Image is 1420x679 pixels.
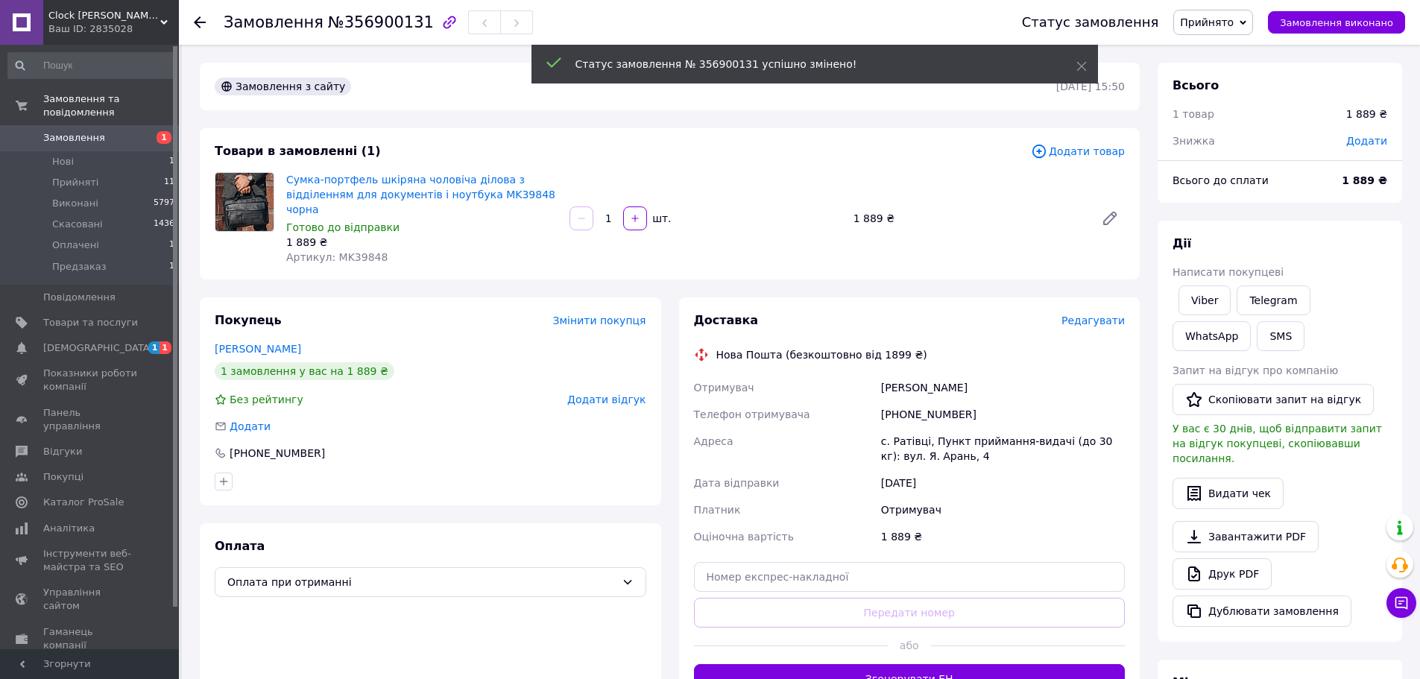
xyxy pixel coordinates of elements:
a: Друк PDF [1173,558,1272,590]
div: [PHONE_NUMBER] [228,446,326,461]
span: Покупці [43,470,83,484]
img: Сумка-портфель шкіряна чоловіча ділова з відділенням для документів і ноутбука MK39848 чорна [215,173,274,231]
div: Нова Пошта (безкоштовно від 1899 ₴) [713,347,931,362]
div: 1 889 ₴ [848,208,1089,229]
input: Номер експрес-накладної [694,562,1126,592]
span: Платник [694,504,741,516]
span: 1 [148,341,160,354]
span: Готово до відправки [286,221,400,233]
span: Додати [230,420,271,432]
span: Знижка [1173,135,1215,147]
div: 1 замовлення у вас на 1 889 ₴ [215,362,394,380]
a: [PERSON_NAME] [215,343,301,355]
span: №356900131 [328,13,434,31]
button: Чат з покупцем [1386,588,1416,618]
div: Статус замовлення № 356900131 успішно змінено! [575,57,1039,72]
div: 1 889 ₴ [1346,107,1387,121]
button: Видати чек [1173,478,1284,509]
span: Адреса [694,435,733,447]
span: Додати товар [1031,143,1125,160]
div: 1 889 ₴ [878,523,1128,550]
span: Управління сайтом [43,586,138,613]
span: 1 [169,260,174,274]
span: Clock Hause - Інтернет магазин якісних аксесуар [48,9,160,22]
div: [DATE] [878,470,1128,496]
input: Пошук [7,52,176,79]
a: WhatsApp [1173,321,1251,351]
span: Прийняті [52,176,98,189]
span: Предзаказ [52,260,107,274]
span: Змінити покупця [553,315,646,326]
span: Всього [1173,78,1219,92]
span: Додати [1346,135,1387,147]
span: Написати покупцеві [1173,266,1284,278]
span: Дата відправки [694,477,780,489]
span: Дії [1173,236,1191,250]
div: 1 889 ₴ [286,235,558,250]
span: [DEMOGRAPHIC_DATA] [43,341,154,355]
a: Сумка-портфель шкіряна чоловіча ділова з відділенням для документів і ноутбука MK39848 чорна [286,174,555,215]
div: Статус замовлення [1022,15,1159,30]
a: Завантажити PDF [1173,521,1319,552]
button: Скопіювати запит на відгук [1173,384,1374,415]
div: Замовлення з сайту [215,78,351,95]
span: або [888,638,931,653]
span: Товари в замовленні (1) [215,144,381,158]
div: с. Ратівці, Пункт приймання-видачі (до 30 кг): вул. Я. Арань, 4 [878,428,1128,470]
span: Доставка [694,313,759,327]
span: Замовлення виконано [1280,17,1393,28]
span: 11 [164,176,174,189]
span: Аналітика [43,522,95,535]
span: Запит на відгук про компанію [1173,364,1338,376]
a: Viber [1178,285,1231,315]
button: Замовлення виконано [1268,11,1405,34]
span: 1 товар [1173,108,1214,120]
div: Ваш ID: 2835028 [48,22,179,36]
span: Прийнято [1180,16,1234,28]
span: Гаманець компанії [43,625,138,652]
div: Повернутися назад [194,15,206,30]
span: Товари та послуги [43,316,138,329]
span: Повідомлення [43,291,116,304]
span: Оплачені [52,239,99,252]
span: 5797 [154,197,174,210]
button: SMS [1257,321,1304,351]
span: Без рейтингу [230,394,303,405]
span: 1 [157,131,171,144]
span: Оплата [215,539,265,553]
span: Оплата при отриманні [227,574,616,590]
span: Виконані [52,197,98,210]
div: [PERSON_NAME] [878,374,1128,401]
span: Відгуки [43,445,82,458]
b: 1 889 ₴ [1342,174,1387,186]
div: [PHONE_NUMBER] [878,401,1128,428]
button: Дублювати замовлення [1173,596,1351,627]
span: Отримувач [694,382,754,394]
span: Каталог ProSale [43,496,124,509]
div: шт. [649,211,672,226]
span: Панель управління [43,406,138,433]
span: Скасовані [52,218,103,231]
span: Нові [52,155,74,168]
span: У вас є 30 днів, щоб відправити запит на відгук покупцеві, скопіювавши посилання. [1173,423,1382,464]
span: 1 [169,239,174,252]
span: 1 [169,155,174,168]
span: Покупець [215,313,282,327]
span: 1 [160,341,171,354]
a: Telegram [1237,285,1310,315]
span: 1436 [154,218,174,231]
span: Оціночна вартість [694,531,794,543]
span: Показники роботи компанії [43,367,138,394]
span: Замовлення [43,131,105,145]
span: Замовлення та повідомлення [43,92,179,119]
span: Всього до сплати [1173,174,1269,186]
span: Інструменти веб-майстра та SEO [43,547,138,574]
a: Редагувати [1095,203,1125,233]
span: Телефон отримувача [694,408,810,420]
span: Артикул: MK39848 [286,251,388,263]
span: Додати відгук [567,394,646,405]
span: Редагувати [1061,315,1125,326]
div: Отримувач [878,496,1128,523]
span: Замовлення [224,13,324,31]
